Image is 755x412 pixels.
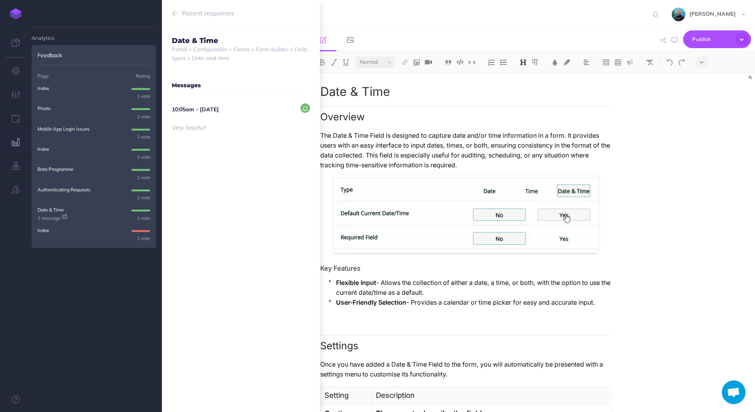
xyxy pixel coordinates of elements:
span: Publish [692,33,732,45]
p: Portal > Configuration > Forms > Form-builder > Field-types > Date-and-time [172,45,310,63]
p: Authenticating Requests [38,186,90,193]
img: Paragraph button [532,59,539,66]
img: Headings dropdown button [520,59,527,66]
p: 1 vote [131,133,150,140]
p: Index [38,145,49,153]
p: Setting [325,390,368,400]
img: Italic button [331,59,338,66]
img: Text color button [551,59,558,66]
img: Redo [678,59,685,66]
p: 1 vote [131,113,150,120]
p: Beta Programme [38,165,73,173]
p: Very helpful! [172,123,310,133]
img: Unordered list button [500,59,507,66]
img: Bold button [319,59,326,66]
h2: Overview [320,106,612,123]
a: 1 message [38,214,67,222]
img: logo-mark.svg [10,8,22,19]
p: Page [38,72,49,80]
p: 1 vote [131,194,150,201]
h5: Messages [172,82,310,88]
p: 1 vote [131,153,150,161]
img: Undo [666,59,673,66]
h1: Date & Time [320,85,612,98]
p: Date & Time [38,206,64,213]
p: Once you have added a Date & Time Field to the form, you will automatically be presented with a s... [320,360,612,379]
h4: Analytics [32,27,156,41]
p: Photo [38,105,51,112]
img: Underline button [342,59,349,66]
img: 925838e575eb33ea1a1ca055db7b09b0.jpg [672,7,686,21]
img: Text background color button [563,59,570,66]
img: Code block button [456,59,464,65]
h4: Date & Time [172,37,310,45]
img: Clear styles button [646,59,653,66]
a: Open chat [722,380,746,404]
img: Alignment dropdown menu button [583,59,590,66]
p: Rating [136,72,150,80]
img: Add video button [425,59,432,66]
p: Recent responses [182,8,234,19]
strong: User-Friendly Selection [336,299,406,306]
p: 1 vote [131,92,150,100]
p: 1 vote [131,234,150,242]
p: Index [38,84,49,92]
strong: 10:05am - [DATE] [172,105,219,114]
strong: Flexible Input [336,279,376,287]
img: Ordered list button [488,59,495,66]
p: Mobile App Login Issues [38,125,90,133]
img: Create table button [614,59,622,66]
p: The Date & Time Field is designed to capture date and/or time information in a form. It provides ... [320,131,612,170]
img: Add image button [413,59,420,66]
h2: Settings [320,335,612,352]
p: - Provides a calendar or time picker for easy and accurate input. [336,298,612,307]
p: 1 vote [131,174,150,181]
span: [PERSON_NAME] [686,10,740,17]
img: Blockquote button [445,59,452,66]
p: Description [376,390,607,400]
p: Index [38,227,49,234]
img: Inline code button [468,59,475,65]
button: Publish [683,30,751,48]
h4: Key Features [320,265,612,272]
img: Link button [401,59,408,66]
p: 1 vote [131,214,150,222]
div: Feedback [32,45,156,66]
p: - Allows the collection of either a date, a time, or both, with the option to use the current dat... [336,278,612,298]
img: Callout dropdown menu button [626,59,633,66]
